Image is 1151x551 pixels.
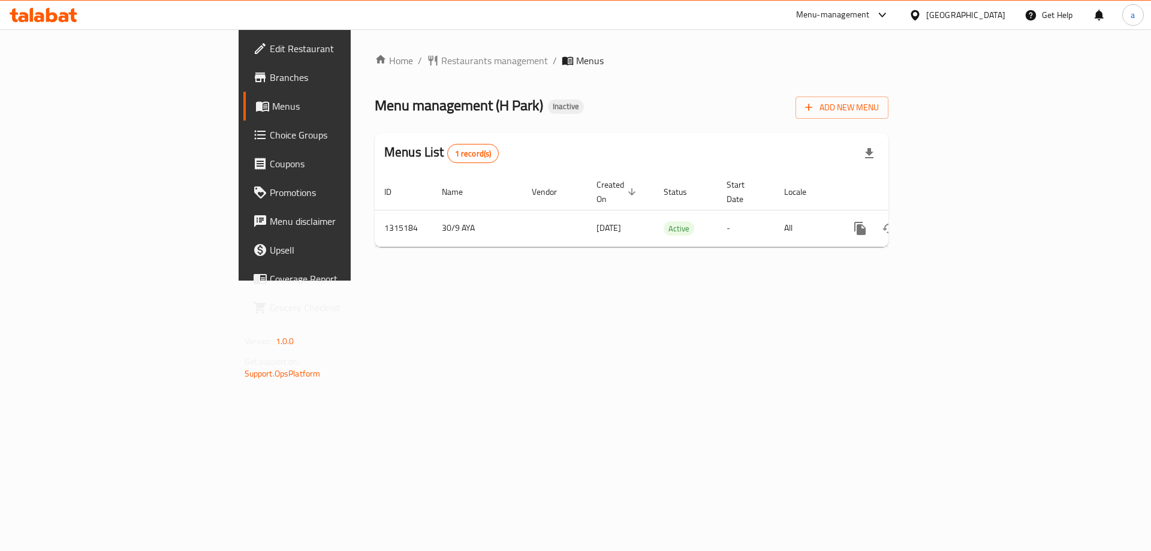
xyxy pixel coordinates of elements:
[447,144,499,163] div: Total records count
[276,333,294,349] span: 1.0.0
[805,100,879,115] span: Add New Menu
[926,8,1005,22] div: [GEOGRAPHIC_DATA]
[664,185,703,199] span: Status
[270,243,421,257] span: Upsell
[243,34,431,63] a: Edit Restaurant
[270,214,421,228] span: Menu disclaimer
[727,177,760,206] span: Start Date
[796,97,888,119] button: Add New Menu
[441,53,548,68] span: Restaurants management
[243,236,431,264] a: Upsell
[664,222,694,236] span: Active
[270,128,421,142] span: Choice Groups
[245,366,321,381] a: Support.OpsPlatform
[375,174,971,247] table: enhanced table
[375,53,888,68] nav: breadcrumb
[775,210,836,246] td: All
[243,92,431,121] a: Menus
[270,300,421,315] span: Grocery Checklist
[384,185,407,199] span: ID
[553,53,557,68] li: /
[1131,8,1135,22] span: a
[448,148,499,159] span: 1 record(s)
[664,221,694,236] div: Active
[272,99,421,113] span: Menus
[855,139,884,168] div: Export file
[270,41,421,56] span: Edit Restaurant
[243,149,431,178] a: Coupons
[427,53,548,68] a: Restaurants management
[243,63,431,92] a: Branches
[596,220,621,236] span: [DATE]
[384,143,499,163] h2: Menus List
[245,333,274,349] span: Version:
[243,121,431,149] a: Choice Groups
[596,177,640,206] span: Created On
[548,100,584,114] div: Inactive
[717,210,775,246] td: -
[243,178,431,207] a: Promotions
[576,53,604,68] span: Menus
[375,92,543,119] span: Menu management ( H Park )
[243,207,431,236] a: Menu disclaimer
[836,174,971,210] th: Actions
[442,185,478,199] span: Name
[270,272,421,286] span: Coverage Report
[245,354,300,369] span: Get support on:
[270,185,421,200] span: Promotions
[243,264,431,293] a: Coverage Report
[875,214,903,243] button: Change Status
[846,214,875,243] button: more
[270,70,421,85] span: Branches
[432,210,522,246] td: 30/9 AYA
[270,156,421,171] span: Coupons
[532,185,573,199] span: Vendor
[784,185,822,199] span: Locale
[243,293,431,322] a: Grocery Checklist
[796,8,870,22] div: Menu-management
[548,101,584,112] span: Inactive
